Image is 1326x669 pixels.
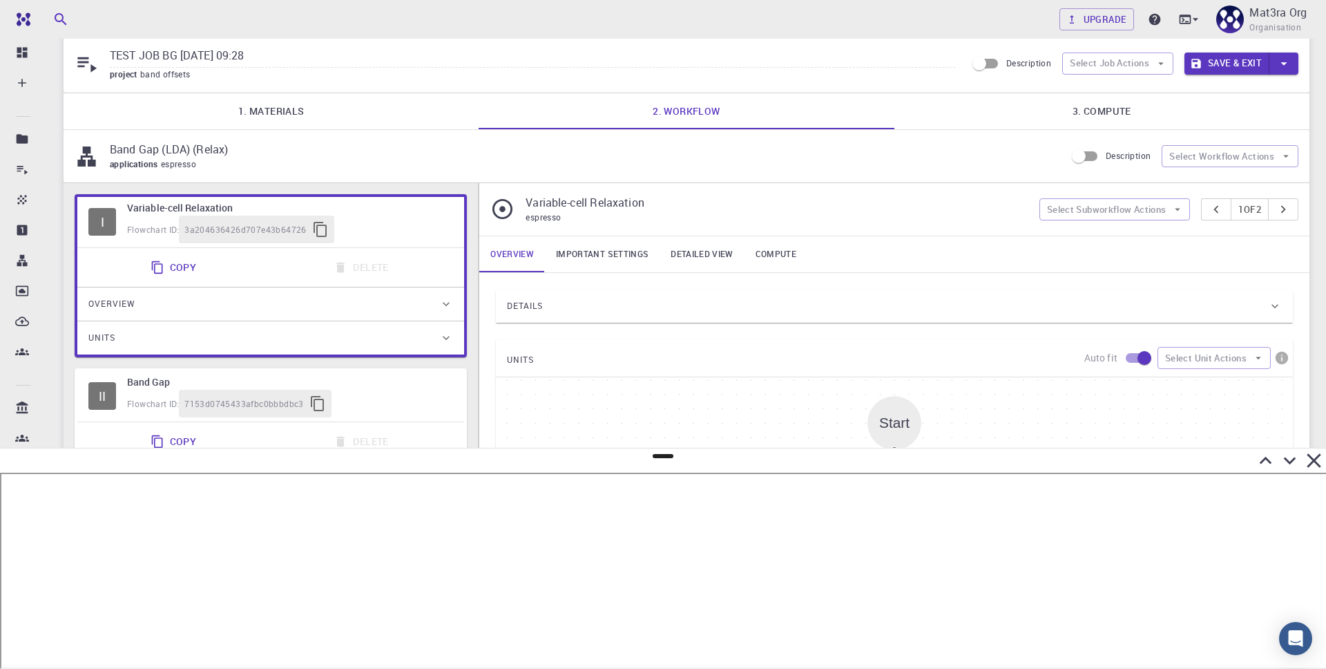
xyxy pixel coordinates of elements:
h6: Variable-cell Relaxation [127,200,453,216]
span: Flowchart ID: [127,224,179,235]
span: Details [507,295,543,317]
a: Compute [744,236,807,272]
div: II [88,382,116,410]
button: Select Unit Actions [1157,347,1271,369]
a: 3. Compute [894,93,1309,129]
button: Select Job Actions [1062,53,1173,75]
button: 1of2 [1231,198,1269,220]
span: 3a204636426d707e43b64726 [184,223,307,237]
div: Details [496,290,1293,323]
h6: Band Gap [127,375,453,390]
a: 1. Materials [64,93,479,129]
span: Description [1106,150,1151,161]
p: Auto fit [1084,351,1117,365]
img: logo [11,12,30,26]
a: Overview [479,236,545,272]
a: Important settings [545,236,660,272]
span: band offsets [140,68,196,79]
p: Variable-cell Relaxation [526,194,1028,211]
div: I [88,208,116,236]
span: espresso [526,211,561,223]
span: Idle [88,208,116,236]
p: Mat3ra Org [1249,4,1307,21]
a: 2. Workflow [479,93,894,129]
div: Overview [77,288,464,321]
p: Band Gap (LDA) (Relax) [110,141,1055,158]
button: Select Subworkflow Actions [1039,198,1191,220]
span: Organisation [1249,21,1301,35]
span: applications [110,158,161,169]
button: Save & Exit [1184,53,1269,75]
button: Copy [142,428,208,455]
div: Units [77,321,464,355]
span: Overview [88,293,135,315]
button: Upgrade [1059,8,1135,30]
div: pager [1201,198,1298,220]
span: Support [29,10,79,22]
div: Start [879,415,910,431]
span: Description [1006,57,1051,68]
button: info [1271,347,1293,369]
button: Copy [142,254,208,281]
button: Select Workflow Actions [1162,145,1298,167]
div: Start [867,396,921,450]
span: 7153d0745433afbc0bbbdbc3 [184,397,304,411]
span: Idle [88,382,116,410]
a: Detailed view [660,236,744,272]
span: Flowchart ID: [127,398,179,409]
img: Mat3ra Org [1216,6,1244,33]
span: Units [88,327,115,349]
span: project [110,68,140,79]
div: Open Intercom Messenger [1279,622,1312,655]
span: UNITS [507,349,534,371]
span: espresso [161,158,202,169]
